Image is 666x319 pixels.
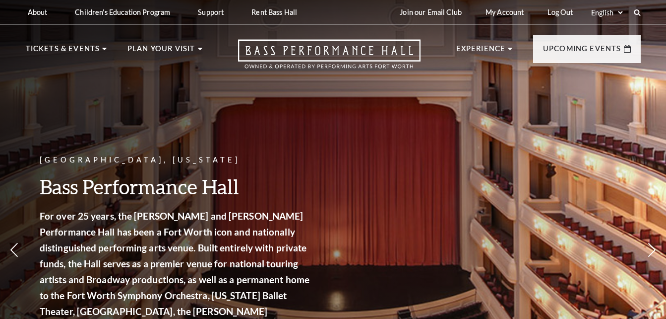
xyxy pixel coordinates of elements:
p: Plan Your Visit [127,43,195,61]
select: Select: [589,8,624,17]
p: Tickets & Events [26,43,100,61]
p: Upcoming Events [543,43,621,61]
p: [GEOGRAPHIC_DATA], [US_STATE] [40,154,312,166]
p: Rent Bass Hall [251,8,297,16]
p: About [28,8,48,16]
p: Experience [456,43,506,61]
p: Children's Education Program [75,8,170,16]
p: Support [198,8,224,16]
h3: Bass Performance Hall [40,174,312,199]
